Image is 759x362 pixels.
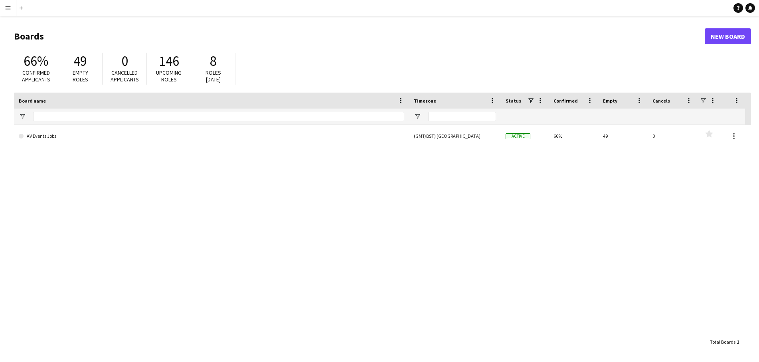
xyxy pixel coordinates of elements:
span: Empty roles [73,69,88,83]
span: Confirmed applicants [22,69,50,83]
button: Open Filter Menu [414,113,421,120]
span: Cancels [652,98,670,104]
span: Active [506,133,530,139]
span: 66% [24,52,48,70]
span: Roles [DATE] [206,69,221,83]
span: 0 [121,52,128,70]
span: Timezone [414,98,436,104]
button: Open Filter Menu [19,113,26,120]
span: 146 [159,52,179,70]
a: AV Events Jobs [19,125,404,147]
span: Confirmed [553,98,578,104]
span: 49 [73,52,87,70]
span: 1 [737,339,739,345]
span: Total Boards [710,339,735,345]
span: Board name [19,98,46,104]
input: Board name Filter Input [33,112,404,121]
span: Upcoming roles [156,69,182,83]
span: Status [506,98,521,104]
div: 49 [598,125,648,147]
span: Empty [603,98,617,104]
div: (GMT/BST) [GEOGRAPHIC_DATA] [409,125,501,147]
div: 0 [648,125,697,147]
a: New Board [705,28,751,44]
h1: Boards [14,30,705,42]
div: : [710,334,739,350]
span: 8 [210,52,217,70]
input: Timezone Filter Input [428,112,496,121]
span: Cancelled applicants [111,69,139,83]
div: 66% [549,125,598,147]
